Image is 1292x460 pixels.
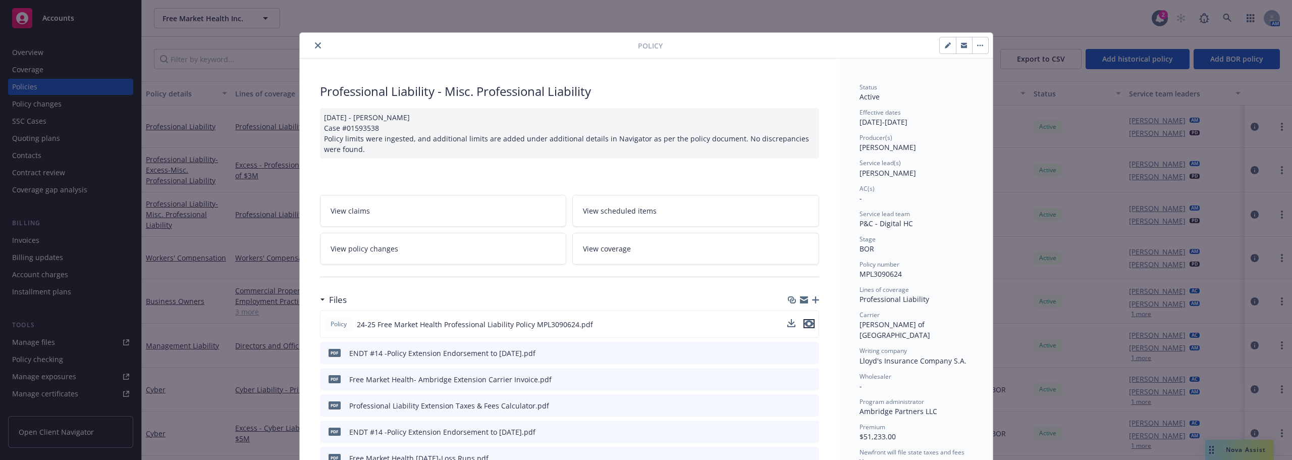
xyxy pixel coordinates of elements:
[859,210,910,218] span: Service lead team
[859,320,930,340] span: [PERSON_NAME] of [GEOGRAPHIC_DATA]
[859,108,973,127] div: [DATE] - [DATE]
[349,374,552,385] div: Free Market Health- Ambridge Extension Carrier Invoice.pdf
[638,40,663,51] span: Policy
[859,346,907,355] span: Writing company
[329,428,341,435] span: pdf
[859,356,966,366] span: Lloyd's Insurance Company S.A.
[859,260,899,269] span: Policy number
[329,375,341,383] span: pdf
[787,319,795,327] button: download file
[790,374,798,385] button: download file
[859,168,916,178] span: [PERSON_NAME]
[329,320,349,329] span: Policy
[583,243,631,254] span: View coverage
[859,294,973,304] div: Professional Liability
[859,448,964,456] span: Newfront will file state taxes and fees
[790,400,798,411] button: download file
[320,195,567,227] a: View claims
[859,423,885,431] span: Premium
[859,92,880,101] span: Active
[803,319,815,328] button: preview file
[859,406,937,416] span: Ambridge Partners LLC
[859,193,862,203] span: -
[349,400,549,411] div: Professional Liability Extension Taxes & Fees Calculator.pdf
[859,219,913,228] span: P&C - Digital HC
[859,83,877,91] span: Status
[859,159,901,167] span: Service lead(s)
[572,195,819,227] a: View scheduled items
[787,319,795,330] button: download file
[329,293,347,306] h3: Files
[859,244,874,253] span: BOR
[806,374,815,385] button: preview file
[320,83,819,100] div: Professional Liability - Misc. Professional Liability
[859,432,896,441] span: $51,233.00
[572,233,819,265] a: View coverage
[320,293,347,306] div: Files
[790,427,798,437] button: download file
[320,233,567,265] a: View policy changes
[329,401,341,409] span: pdf
[859,108,901,117] span: Effective dates
[790,348,798,359] button: download file
[806,400,815,411] button: preview file
[312,39,324,52] button: close
[349,427,535,437] div: ENDT #14 -Policy Extension Endorsement to [DATE].pdf
[331,206,370,216] span: View claims
[331,243,398,254] span: View policy changes
[349,348,535,359] div: ENDT #14 -Policy Extension Endorsement to [DATE].pdf
[859,184,875,193] span: AC(s)
[357,319,593,330] span: 24-25 Free Market Health Professional Liability Policy MPL3090624.pdf
[803,319,815,330] button: preview file
[806,348,815,359] button: preview file
[859,372,891,381] span: Wholesaler
[329,349,341,356] span: pdf
[859,269,902,279] span: MPL3090624
[859,381,862,391] span: -
[859,285,909,294] span: Lines of coverage
[859,133,892,142] span: Producer(s)
[859,142,916,152] span: [PERSON_NAME]
[320,108,819,159] div: [DATE] - [PERSON_NAME] Case #01593538 Policy limits were ingested, and additional limits are adde...
[583,206,657,216] span: View scheduled items
[859,397,924,406] span: Program administrator
[859,311,880,319] span: Carrier
[806,427,815,437] button: preview file
[859,235,876,243] span: Stage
